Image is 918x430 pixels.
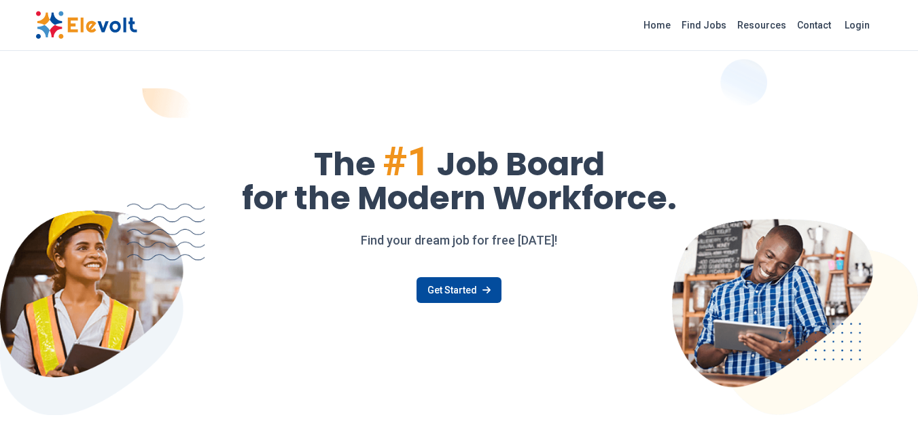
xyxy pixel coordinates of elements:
[792,14,836,36] a: Contact
[383,137,430,185] span: #1
[676,14,732,36] a: Find Jobs
[35,141,883,215] h1: The Job Board for the Modern Workforce.
[732,14,792,36] a: Resources
[638,14,676,36] a: Home
[35,231,883,250] p: Find your dream job for free [DATE]!
[35,11,137,39] img: Elevolt
[417,277,501,303] a: Get Started
[836,12,878,39] a: Login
